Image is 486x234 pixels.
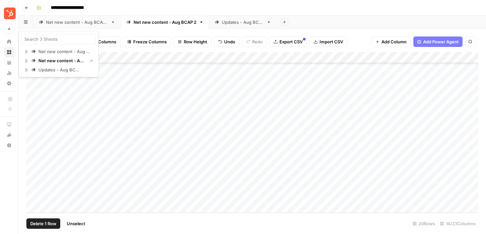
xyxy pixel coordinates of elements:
button: Add Power Agent [413,37,463,47]
div: Updates - Aug BCAP [222,19,264,25]
div: Net new content - Aug BCAP 2 [134,19,196,25]
button: Row Height [174,37,211,47]
button: What's new? [4,130,14,140]
button: Workspace: Blog Content Action Plan [4,5,14,22]
img: Blog Content Action Plan Logo [4,7,16,19]
a: Updates - Aug BCAP [209,16,277,29]
a: Your Data [4,57,14,68]
a: Browse [4,47,14,57]
button: Undo [214,37,239,47]
a: Settings [4,78,14,89]
button: Help + Support [4,140,14,151]
span: 23 Columns [92,38,116,45]
div: 20 Rows [410,218,437,229]
input: Search 3 Sheets [24,36,93,42]
span: Add Power Agent [423,38,459,45]
span: Row Height [184,38,207,45]
div: Updates - Aug BCAP [38,66,80,73]
div: 14/23 Columns [437,218,478,229]
button: 23 Columns [82,37,121,47]
a: Updates - Aug BCAP [21,65,96,74]
a: Usage [4,68,14,78]
button: Unselect [63,218,89,229]
button: Freeze Columns [123,37,171,47]
button: Import CSV [309,37,347,47]
div: Net new content - Aug BCAP 1 [38,48,91,55]
a: Home [4,37,14,47]
span: Delete 1 Row [30,220,56,227]
a: Net new content - Aug BCAP 1 [33,16,121,29]
div: Net new content - Aug BCAP 2 [38,57,85,64]
button: Add Column [371,37,411,47]
span: Undo [224,38,235,45]
span: Add Column [381,38,407,45]
span: Redo [252,38,263,45]
a: Net new content - Aug BCAP 1 [21,47,96,56]
button: Export CSV [269,37,307,47]
a: Net new content - Aug BCAP 2 [21,56,96,65]
div: Net new content - Aug BCAP 1 [46,19,108,25]
span: Freeze Columns [133,38,167,45]
a: Net new content - Aug BCAP 2 [121,16,209,29]
span: Unselect [67,220,85,227]
span: Import CSV [320,38,343,45]
button: Delete 1 Row [26,218,60,229]
button: Redo [242,37,267,47]
a: AirOps Academy [4,119,14,130]
span: Export CSV [279,38,303,45]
